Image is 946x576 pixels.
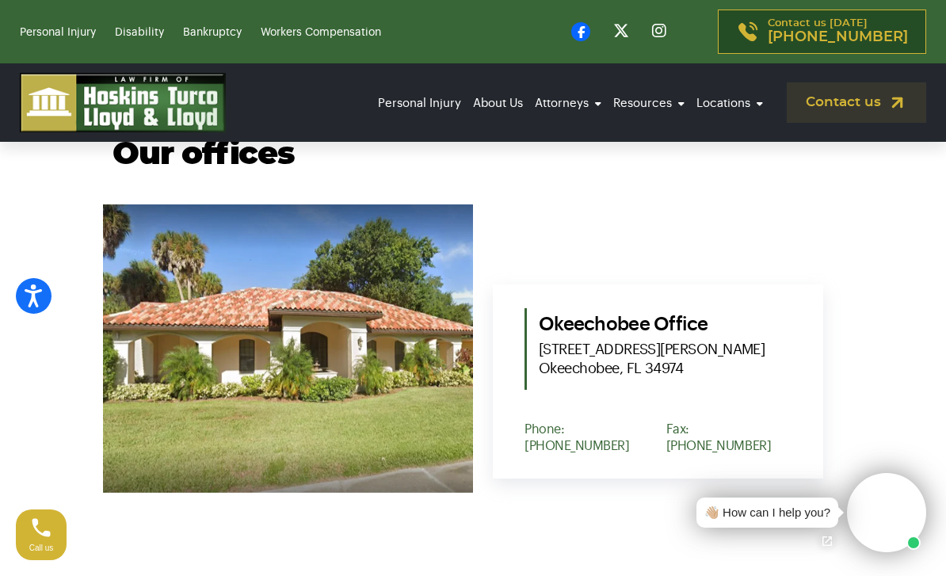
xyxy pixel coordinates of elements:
a: About Us [469,82,527,125]
a: Personal Injury [20,27,96,38]
h5: Okeechobee Office [539,308,792,378]
img: OK Office [103,204,473,493]
a: Disability [115,27,164,38]
a: Personal Injury [374,82,465,125]
a: [PHONE_NUMBER] [524,440,629,452]
a: Contact us [787,82,926,123]
p: Phone: [524,422,666,455]
a: Bankruptcy [183,27,242,38]
span: [PHONE_NUMBER] [768,29,908,45]
a: [PHONE_NUMBER] [666,440,771,452]
a: Locations [692,82,767,125]
p: Fax: [666,422,792,455]
h2: Our offices [113,137,833,173]
a: Workers Compensation [261,27,381,38]
a: Open chat [811,525,844,558]
a: Attorneys [531,82,605,125]
p: Contact us [DATE] [768,18,908,45]
span: [STREET_ADDRESS][PERSON_NAME] Okeechobee, FL 34974 [539,340,792,378]
a: Resources [609,82,689,125]
img: logo [20,73,226,132]
span: Call us [29,544,54,552]
div: 👋🏼 How can I help you? [704,504,830,522]
a: Contact us [DATE][PHONE_NUMBER] [718,10,926,54]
